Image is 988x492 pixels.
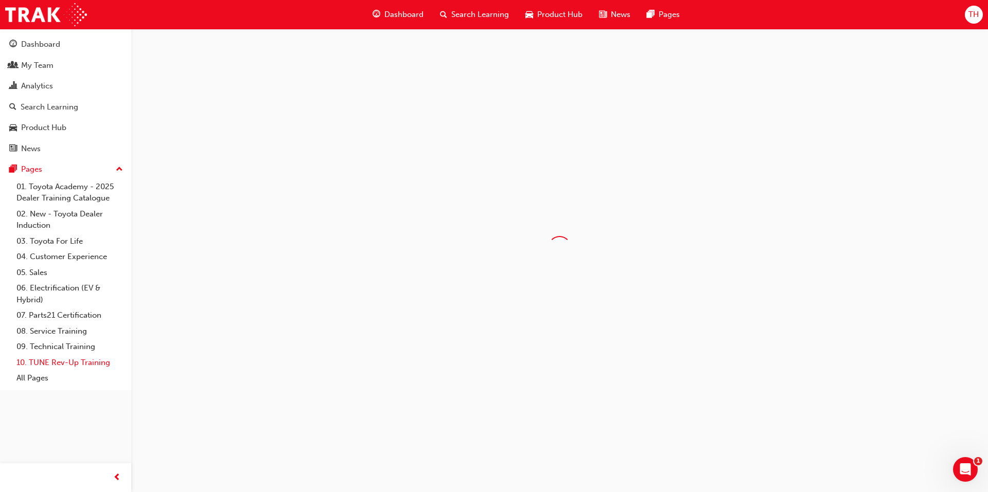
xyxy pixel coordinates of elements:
[4,160,127,179] button: Pages
[591,4,639,25] a: news-iconNews
[21,39,60,50] div: Dashboard
[968,9,979,21] span: TH
[12,233,127,249] a: 03. Toyota For Life
[5,3,87,26] img: Trak
[611,9,630,21] span: News
[12,355,127,371] a: 10. TUNE Rev-Up Training
[9,103,16,112] span: search-icon
[4,56,127,75] a: My Team
[517,4,591,25] a: car-iconProduct Hub
[451,9,509,21] span: Search Learning
[21,80,53,92] div: Analytics
[953,457,978,482] iframe: Intercom live chat
[9,165,17,174] span: pages-icon
[639,4,688,25] a: pages-iconPages
[116,163,123,176] span: up-icon
[432,4,517,25] a: search-iconSearch Learning
[9,40,17,49] span: guage-icon
[113,471,121,484] span: prev-icon
[974,457,982,465] span: 1
[659,9,680,21] span: Pages
[965,6,983,24] button: TH
[599,8,607,21] span: news-icon
[12,179,127,206] a: 01. Toyota Academy - 2025 Dealer Training Catalogue
[4,118,127,137] a: Product Hub
[21,163,42,175] div: Pages
[12,370,127,386] a: All Pages
[12,249,127,265] a: 04. Customer Experience
[4,33,127,160] button: DashboardMy TeamAnalyticsSearch LearningProduct HubNews
[21,101,78,113] div: Search Learning
[12,339,127,355] a: 09. Technical Training
[647,8,655,21] span: pages-icon
[21,60,54,71] div: My Team
[9,144,17,154] span: news-icon
[12,323,127,339] a: 08. Service Training
[525,8,533,21] span: car-icon
[4,139,127,158] a: News
[12,265,127,281] a: 05. Sales
[373,8,380,21] span: guage-icon
[12,280,127,307] a: 06. Electrification (EV & Hybrid)
[4,35,127,54] a: Dashboard
[384,9,424,21] span: Dashboard
[21,122,66,134] div: Product Hub
[4,77,127,96] a: Analytics
[364,4,432,25] a: guage-iconDashboard
[9,82,17,91] span: chart-icon
[440,8,447,21] span: search-icon
[537,9,583,21] span: Product Hub
[12,206,127,233] a: 02. New - Toyota Dealer Induction
[21,143,41,155] div: News
[9,123,17,133] span: car-icon
[9,61,17,70] span: people-icon
[12,307,127,323] a: 07. Parts21 Certification
[4,98,127,117] a: Search Learning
